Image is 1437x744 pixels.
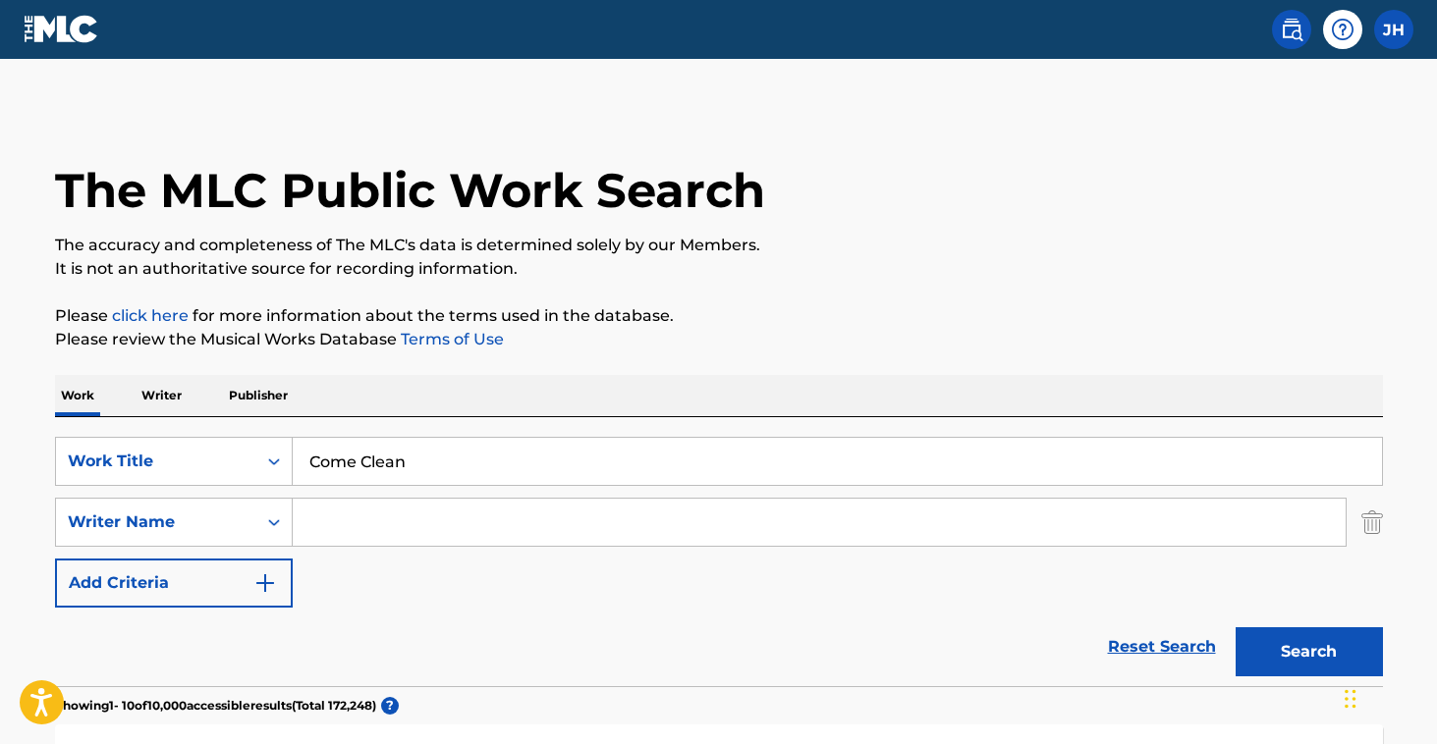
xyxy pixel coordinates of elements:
[68,450,245,473] div: Work Title
[1345,669,1356,728] div: Drag
[1272,10,1311,49] a: Public Search
[55,697,376,715] p: Showing 1 - 10 of 10,000 accessible results (Total 172,248 )
[55,161,765,220] h1: The MLC Public Work Search
[55,304,1383,328] p: Please for more information about the terms used in the database.
[1339,650,1437,744] iframe: Chat Widget
[55,328,1383,351] p: Please review the Musical Works Database
[24,15,99,43] img: MLC Logo
[1374,10,1413,49] div: User Menu
[68,510,245,534] div: Writer Name
[136,375,188,416] p: Writer
[1382,465,1437,627] iframe: Resource Center
[112,306,189,325] a: click here
[1323,10,1362,49] div: Help
[55,234,1383,257] p: The accuracy and completeness of The MLC's data is determined solely by our Members.
[253,571,277,595] img: 9d2ae6d4665cec9f34b9.svg
[397,330,504,348] a: Terms of Use
[55,437,1383,686] form: Search Form
[1331,18,1354,41] img: help
[1280,18,1303,41] img: search
[1098,625,1226,668] a: Reset Search
[223,375,294,416] p: Publisher
[1236,627,1383,676] button: Search
[1361,498,1383,547] img: Delete Criterion
[55,375,100,416] p: Work
[381,697,399,715] span: ?
[55,558,293,608] button: Add Criteria
[55,257,1383,281] p: It is not an authoritative source for recording information.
